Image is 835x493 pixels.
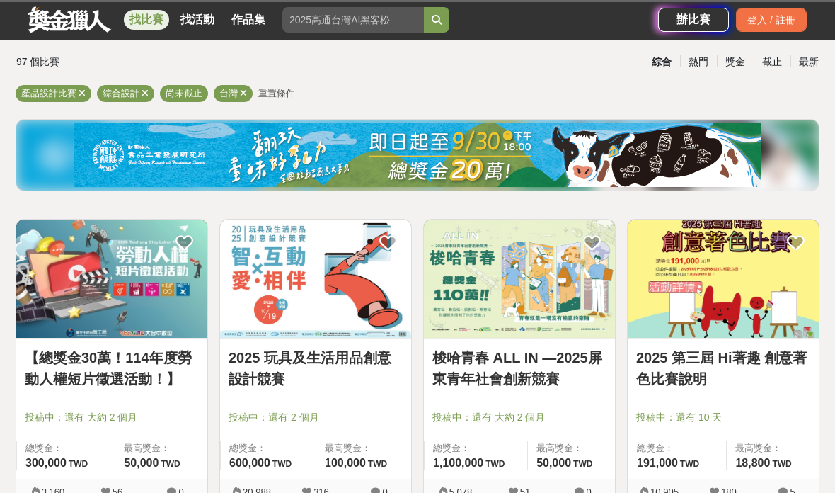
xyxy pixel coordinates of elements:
[637,441,718,455] span: 總獎金：
[16,50,283,74] div: 97 個比賽
[226,10,271,30] a: 作品集
[628,220,819,338] img: Cover Image
[25,457,67,469] span: 300,000
[433,457,483,469] span: 1,100,000
[258,88,295,98] span: 重置條件
[754,50,790,74] div: 截止
[124,457,159,469] span: 50,000
[637,457,678,469] span: 191,000
[432,410,606,425] span: 投稿中：還有 大約 2 個月
[717,50,754,74] div: 獎金
[368,459,387,469] span: TWD
[166,88,202,98] span: 尚未截止
[21,88,76,98] span: 產品設計比賽
[325,457,366,469] span: 100,000
[272,459,292,469] span: TWD
[772,459,791,469] span: TWD
[175,10,220,30] a: 找活動
[229,410,403,425] span: 投稿中：還有 2 個月
[161,459,180,469] span: TWD
[485,459,505,469] span: TWD
[124,10,169,30] a: 找比賽
[680,50,717,74] div: 熱門
[219,88,238,98] span: 台灣
[25,441,106,455] span: 總獎金：
[636,410,810,425] span: 投稿中：還有 10 天
[536,457,571,469] span: 50,000
[643,50,680,74] div: 綜合
[229,347,403,390] a: 2025 玩具及生活用品創意設計競賽
[103,88,139,98] span: 綜合設計
[124,441,199,455] span: 最高獎金：
[220,220,411,338] img: Cover Image
[69,459,88,469] span: TWD
[735,441,810,455] span: 最高獎金：
[25,347,199,390] a: 【總獎金30萬！114年度勞動人權短片徵選活動！】
[680,459,699,469] span: TWD
[424,220,615,338] img: Cover Image
[74,123,761,187] img: bbde9c48-f993-4d71-8b4e-c9f335f69c12.jpg
[790,50,827,74] div: 最新
[229,441,307,455] span: 總獎金：
[16,220,207,338] img: Cover Image
[636,347,810,390] a: 2025 第三屆 Hi著趣 創意著色比賽說明
[658,8,729,32] a: 辦比賽
[573,459,592,469] span: TWD
[536,441,606,455] span: 最高獎金：
[229,457,270,469] span: 600,000
[282,7,424,33] input: 2025高通台灣AI黑客松
[433,441,519,455] span: 總獎金：
[735,457,770,469] span: 18,800
[736,8,807,32] div: 登入 / 註冊
[325,441,403,455] span: 最高獎金：
[432,347,606,390] a: 梭哈青春 ALL IN —2025屏東青年社會創新競賽
[25,410,199,425] span: 投稿中：還有 大約 2 個月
